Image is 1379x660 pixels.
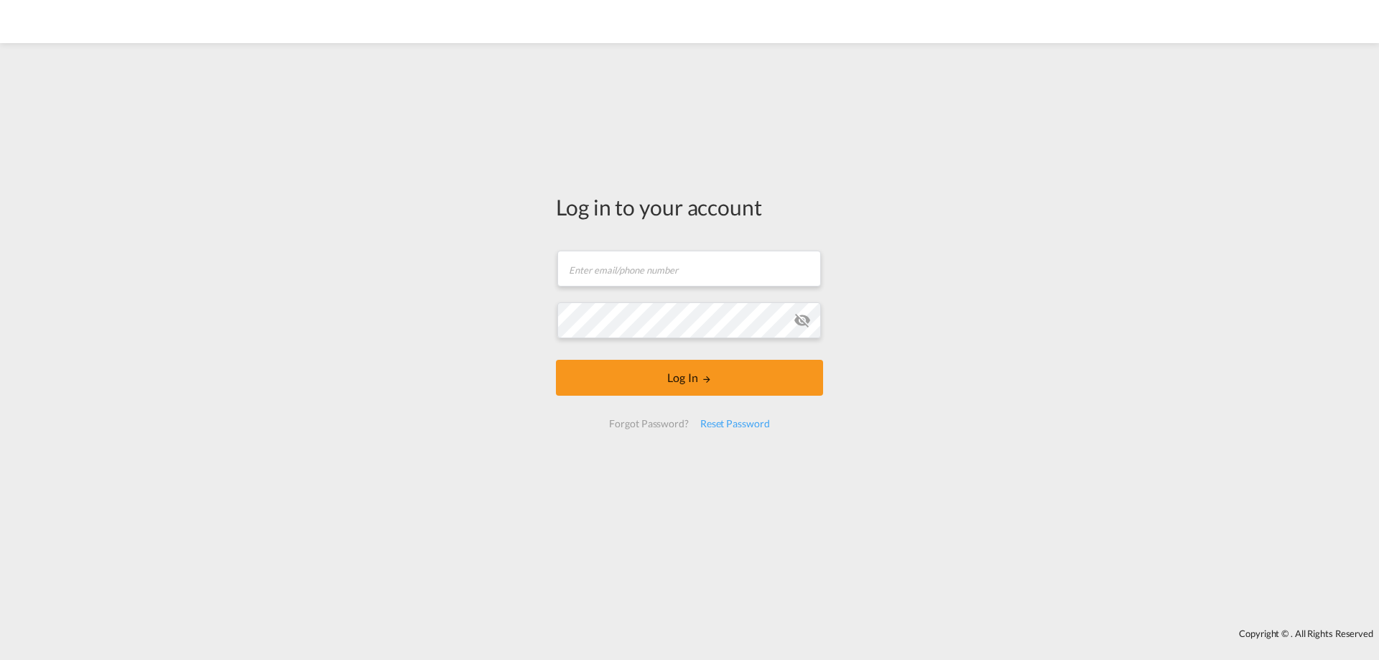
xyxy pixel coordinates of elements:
md-icon: icon-eye-off [794,312,811,329]
button: LOGIN [556,360,823,396]
div: Forgot Password? [603,411,694,437]
input: Enter email/phone number [557,251,821,287]
div: Reset Password [695,411,776,437]
div: Log in to your account [556,192,823,222]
